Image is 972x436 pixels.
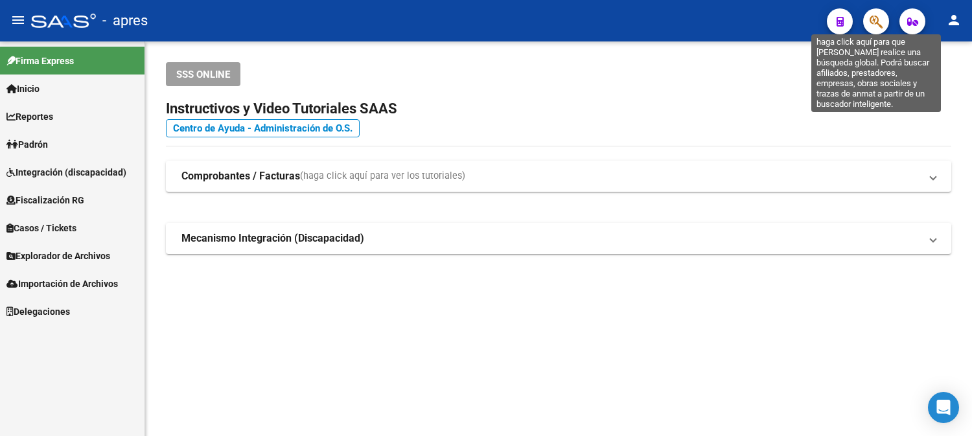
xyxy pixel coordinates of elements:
[166,97,951,121] h2: Instructivos y Video Tutoriales SAAS
[928,392,959,423] div: Open Intercom Messenger
[166,62,240,86] button: SSS ONLINE
[6,277,118,291] span: Importación de Archivos
[166,161,951,192] mat-expansion-panel-header: Comprobantes / Facturas(haga click aquí para ver los tutoriales)
[6,193,84,207] span: Fiscalización RG
[6,304,70,319] span: Delegaciones
[6,165,126,179] span: Integración (discapacidad)
[6,221,76,235] span: Casos / Tickets
[181,169,300,183] strong: Comprobantes / Facturas
[6,249,110,263] span: Explorador de Archivos
[6,82,40,96] span: Inicio
[6,109,53,124] span: Reportes
[166,223,951,254] mat-expansion-panel-header: Mecanismo Integración (Discapacidad)
[300,169,465,183] span: (haga click aquí para ver los tutoriales)
[166,119,360,137] a: Centro de Ayuda - Administración de O.S.
[6,137,48,152] span: Padrón
[946,12,962,28] mat-icon: person
[102,6,148,35] span: - apres
[181,231,364,246] strong: Mecanismo Integración (Discapacidad)
[6,54,74,68] span: Firma Express
[176,69,230,80] span: SSS ONLINE
[10,12,26,28] mat-icon: menu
